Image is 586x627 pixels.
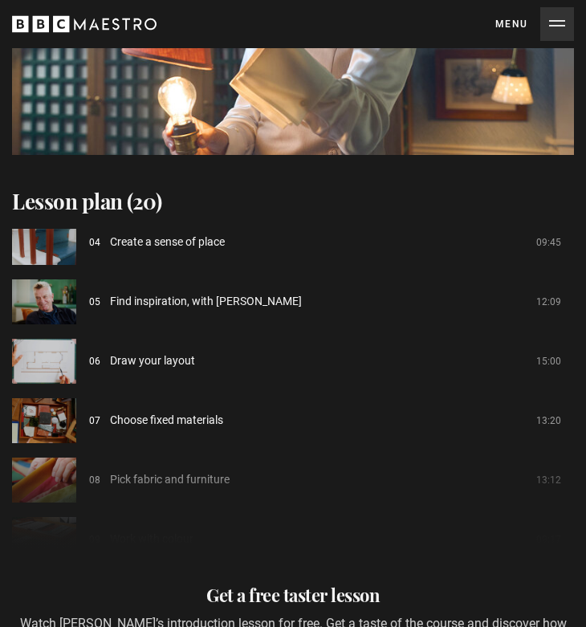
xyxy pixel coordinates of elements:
[536,295,561,309] p: 12:09
[12,187,574,216] h2: Lesson plan (20)
[89,295,100,309] p: 05
[110,412,223,429] span: Choose fixed materials
[89,235,100,250] p: 04
[495,7,574,41] button: Toggle navigation
[12,582,574,608] h3: Get a free taster lesson
[110,234,225,250] span: Create a sense of place
[536,235,561,250] p: 09:45
[12,12,157,36] svg: BBC Maestro
[89,413,100,428] p: 07
[110,293,302,310] span: Find inspiration, with [PERSON_NAME]
[536,413,561,428] p: 13:20
[110,352,195,369] span: Draw your layout
[536,354,561,368] p: 15:00
[89,354,100,368] p: 06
